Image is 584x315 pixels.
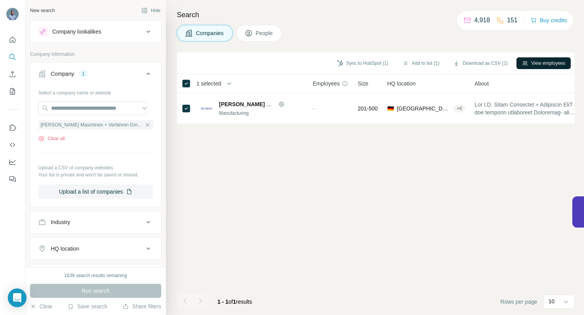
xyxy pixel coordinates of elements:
[6,8,19,20] img: Avatar
[30,213,161,231] button: Industry
[64,272,127,279] div: 1638 search results remaining
[6,33,19,47] button: Quick start
[200,102,213,115] img: Logo of L.B. Bohle Maschinen + Verfahren GmbH
[454,105,465,112] div: + 6
[6,67,19,81] button: Enrich CSV
[30,303,52,310] button: Clear
[79,70,88,77] div: 1
[68,303,107,310] button: Save search
[474,16,490,25] p: 4,918
[51,245,79,253] div: HQ location
[8,288,27,307] div: Open Intercom Messenger
[6,50,19,64] button: Search
[219,101,344,107] span: [PERSON_NAME] Maschinen + Verfahren GmbH
[531,15,567,26] button: Buy credits
[397,57,445,69] button: Add to list (1)
[387,80,416,87] span: HQ location
[256,29,274,37] span: People
[6,155,19,169] button: Dashboard
[448,57,513,69] button: Download as CSV (1)
[136,5,166,16] button: Hide
[41,121,143,128] span: [PERSON_NAME] Maschinen + Verfahren GmbH
[358,80,368,87] span: Size
[30,239,161,258] button: HQ location
[313,105,315,112] span: -
[548,297,555,305] p: 10
[233,299,236,305] span: 1
[38,171,153,178] p: Your list is private and won't be saved or shared.
[38,185,153,199] button: Upload a list of companies
[52,28,101,36] div: Company lookalikes
[38,86,153,96] div: Select a company name or website
[6,138,19,152] button: Use Surfe API
[6,84,19,98] button: My lists
[219,110,303,117] div: Manufacturing
[228,299,233,305] span: of
[30,51,161,58] p: Company information
[313,80,340,87] span: Employees
[38,164,153,171] p: Upload a CSV of company websites.
[123,303,161,310] button: Share filters
[196,29,224,37] span: Companies
[358,105,377,112] span: 201-500
[30,7,55,14] div: New search
[51,218,70,226] div: Industry
[6,172,19,186] button: Feedback
[331,57,394,69] button: Sync to HubSpot (1)
[500,298,537,306] span: Rows per page
[38,135,65,142] button: Clear all
[196,80,221,87] span: 1 selected
[30,64,161,86] button: Company1
[397,105,450,112] span: [GEOGRAPHIC_DATA], [GEOGRAPHIC_DATA]|[GEOGRAPHIC_DATA]|[GEOGRAPHIC_DATA]
[30,266,161,285] button: Annual revenue ($)
[30,22,161,41] button: Company lookalikes
[387,105,394,112] span: 🇩🇪
[217,299,252,305] span: results
[6,121,19,135] button: Use Surfe on LinkedIn
[217,299,228,305] span: 1 - 1
[475,80,489,87] span: About
[51,70,74,78] div: Company
[507,16,518,25] p: 151
[516,57,571,69] button: View employees
[177,9,575,20] h4: Search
